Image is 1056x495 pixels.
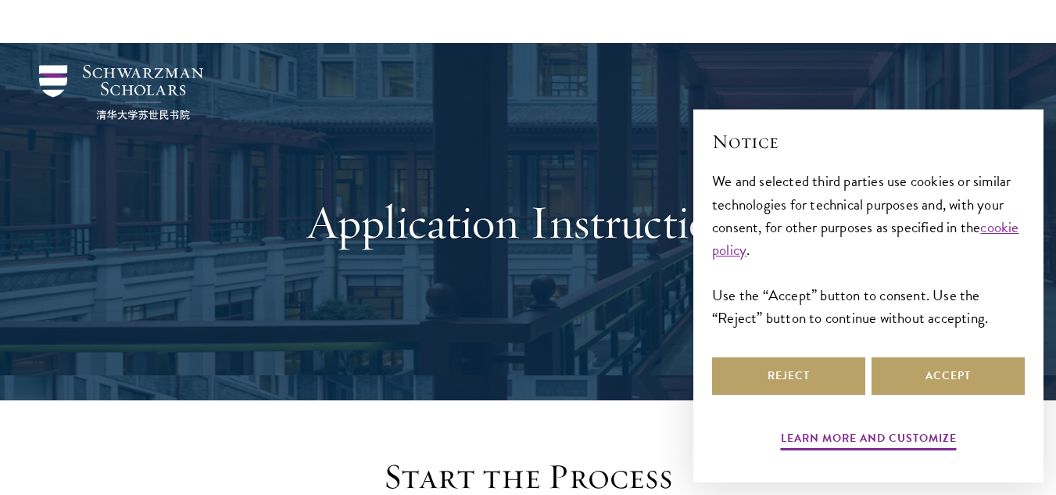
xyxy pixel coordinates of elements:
h1: Application Instructions [259,194,798,250]
button: Reject [712,357,865,395]
img: Schwarzman Scholars [39,65,203,120]
div: We and selected third parties use cookies or similar technologies for technical purposes and, wit... [712,170,1025,328]
h2: Notice [712,128,1025,155]
button: Learn more and customize [781,429,957,453]
button: Accept [872,357,1025,395]
a: cookie policy [712,216,1019,261]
